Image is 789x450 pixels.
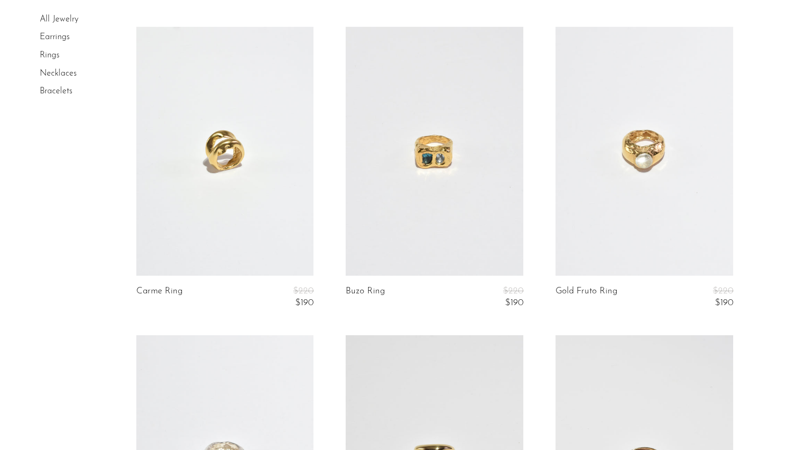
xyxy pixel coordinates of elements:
a: Bracelets [40,87,72,95]
a: Buzo Ring [346,286,385,308]
span: $220 [503,286,523,296]
span: $190 [505,298,523,307]
a: Carme Ring [136,286,182,308]
a: All Jewelry [40,15,78,24]
span: $190 [715,298,733,307]
a: Gold Fruto Ring [556,286,617,308]
span: $220 [293,286,313,296]
span: $190 [295,298,313,307]
a: Earrings [40,33,70,42]
a: Rings [40,51,60,60]
a: Necklaces [40,69,77,78]
span: $220 [713,286,733,296]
